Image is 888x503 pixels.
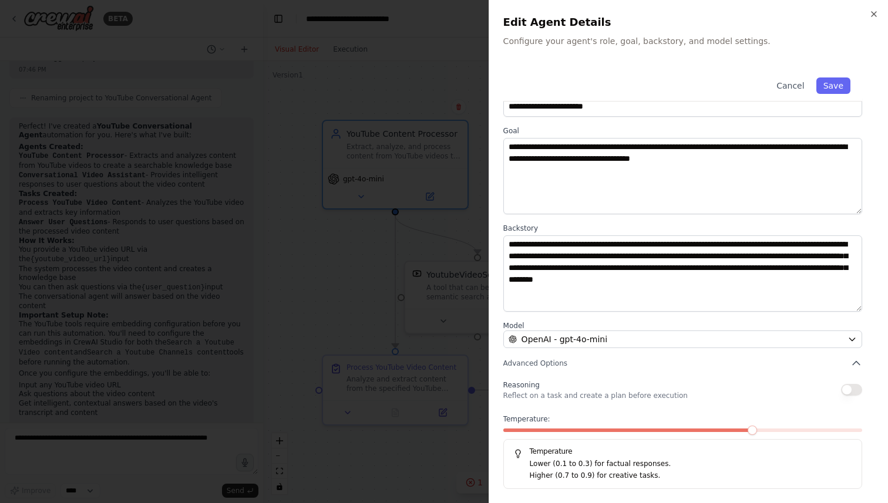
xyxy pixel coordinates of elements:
[503,357,862,369] button: Advanced Options
[503,330,862,348] button: OpenAI - gpt-4o-mini
[503,224,862,233] label: Backstory
[530,458,852,470] p: Lower (0.1 to 0.3) for factual responses.
[503,35,874,47] p: Configure your agent's role, goal, backstory, and model settings.
[503,126,862,136] label: Goal
[503,14,874,31] h2: Edit Agent Details
[530,470,852,482] p: Higher (0.7 to 0.9) for creative tasks.
[503,391,688,400] p: Reflect on a task and create a plan before execution
[503,359,567,368] span: Advanced Options
[503,414,550,424] span: Temperature:
[513,447,852,456] h5: Temperature
[503,321,862,330] label: Model
[503,381,540,389] span: Reasoning
[522,333,607,345] span: OpenAI - gpt-4o-mini
[769,77,811,94] button: Cancel
[816,77,850,94] button: Save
